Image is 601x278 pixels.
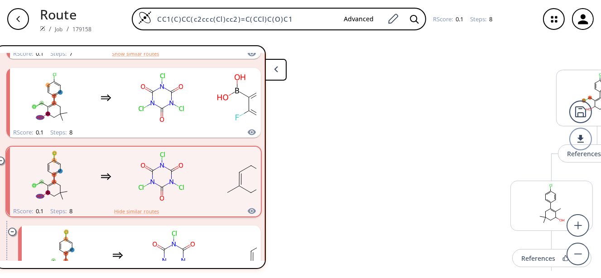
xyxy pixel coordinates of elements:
[40,5,92,24] p: Route
[120,69,202,126] svg: O=c1n(Cl)c(=O)n(Cl)c(=O)n1Cl
[49,24,51,34] li: /
[13,208,43,214] div: RScore :
[13,129,43,135] div: RScore :
[50,208,72,214] div: Steps :
[68,49,72,58] span: 7
[433,16,463,22] div: RScore :
[67,24,69,34] li: /
[34,49,43,58] span: 0.1
[454,15,463,23] span: 0.1
[522,255,556,261] div: References
[68,128,72,136] span: 8
[55,25,63,33] a: Job
[138,11,152,24] img: Logo Spaya
[13,51,43,57] div: RScore :
[10,69,91,126] svg: CC1(C)CC(c2ccc(Cl)cc2)=C(CCl)C(O)C1
[10,148,91,205] svg: CC1(C)CC(c2ccc(Cl)cc2)=C(CCl)C(O)C1
[34,207,43,215] span: 0.1
[50,51,72,57] div: Steps :
[40,26,45,31] img: Spaya logo
[488,15,492,23] span: 8
[211,69,293,126] svg: OB(O)c1cc(F)c(Cl)cc1F
[112,50,159,58] button: Show similar routes
[211,148,293,205] svg: CC1=CCC(C)(C)CC1
[34,128,43,136] span: 0.1
[114,207,159,216] button: Hide similar routes
[50,129,72,135] div: Steps :
[512,249,591,267] button: References
[152,14,337,24] input: Enter SMILES
[68,207,72,215] span: 8
[72,25,92,33] a: 179158
[120,148,202,205] svg: O=c1n(Cl)c(=O)n(Cl)c(=O)n1Cl
[470,16,492,22] div: Steps :
[337,11,381,28] button: Advanced
[511,181,592,227] svg: CC1=C(c2ccc(Cl)cc2)CC(C)(C)CC1O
